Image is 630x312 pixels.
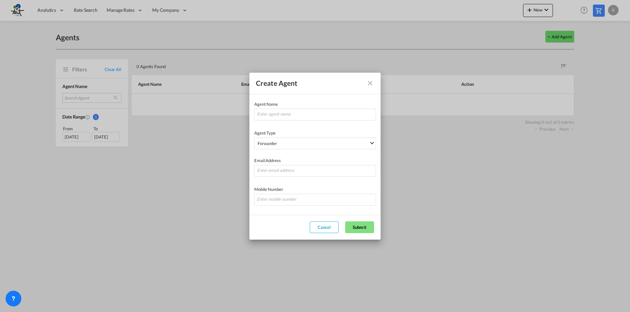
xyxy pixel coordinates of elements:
button: Cancel [310,221,339,233]
label: Email Address [253,157,377,164]
label: Mobile Number [253,186,377,193]
button: icon-close fg-AAA8AD [364,77,377,90]
label: Agent Type [253,130,377,136]
md-dialog: Agent Name Agent ... [249,73,381,240]
div: Forwarder [258,141,277,146]
div: Create Agent [256,79,297,87]
input: Enter mobile number [254,194,376,206]
input: Enter agent name [254,109,376,120]
button: Submit [345,221,374,233]
label: Agent Name [253,101,377,107]
input: Enter email address [254,165,376,177]
md-select: Select Agent Type: Forwarder [254,138,376,149]
md-icon: icon-close fg-AAA8AD [366,79,374,87]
